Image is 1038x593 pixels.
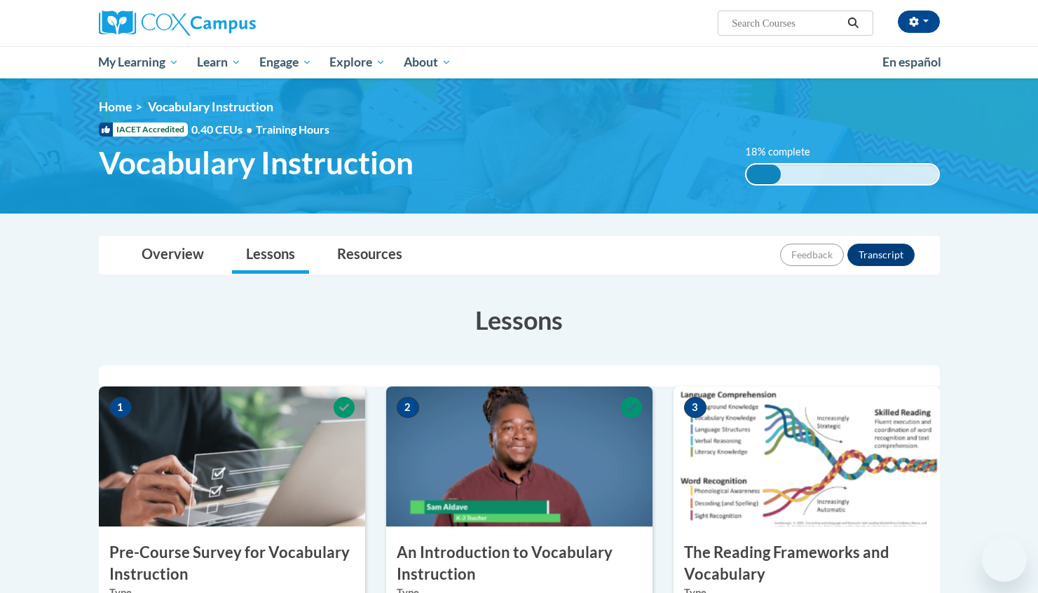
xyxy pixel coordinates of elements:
[109,397,132,418] span: 1
[745,144,826,160] label: 18% complete
[250,46,321,78] a: Engage
[98,54,179,71] span: My Learning
[99,386,365,526] img: Course Image
[99,11,365,36] a: Cox Campus
[78,46,961,78] div: Main menu
[188,46,250,78] a: Learn
[674,542,940,585] h3: The Reading Frameworks and Vocabulary
[982,537,1027,582] iframe: Button to launch messaging window
[684,397,706,418] span: 3
[99,11,256,36] img: Cox Campus
[674,386,940,526] img: Course Image
[99,302,940,337] h3: Lessons
[191,122,256,137] span: 0.40 CEUs
[259,54,312,71] span: Engage
[395,46,460,78] a: About
[842,15,863,32] button: Search
[386,542,653,585] h3: An Introduction to Vocabulary Instruction
[323,237,416,274] a: Resources
[397,397,419,418] span: 2
[329,54,385,71] span: Explore
[128,237,218,274] a: Overview
[873,48,950,77] a: En español
[730,15,842,32] input: Search Courses
[404,54,451,71] span: About
[246,123,252,136] span: •
[847,244,915,266] button: Transcript
[148,99,273,114] span: Vocabulary Instruction
[90,46,189,78] a: My Learning
[99,99,132,114] a: Home
[320,46,395,78] a: Explore
[232,237,309,274] a: Lessons
[99,144,414,181] span: Vocabulary Instruction
[256,123,329,136] span: Training Hours
[882,55,941,69] span: En español
[898,11,940,33] button: Account Settings
[386,386,653,526] img: Course Image
[99,542,365,585] h3: Pre-Course Survey for Vocabulary Instruction
[746,165,781,184] div: 18% complete
[99,123,188,137] span: IACET Accredited
[780,244,844,266] button: Feedback
[197,54,241,71] span: Learn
